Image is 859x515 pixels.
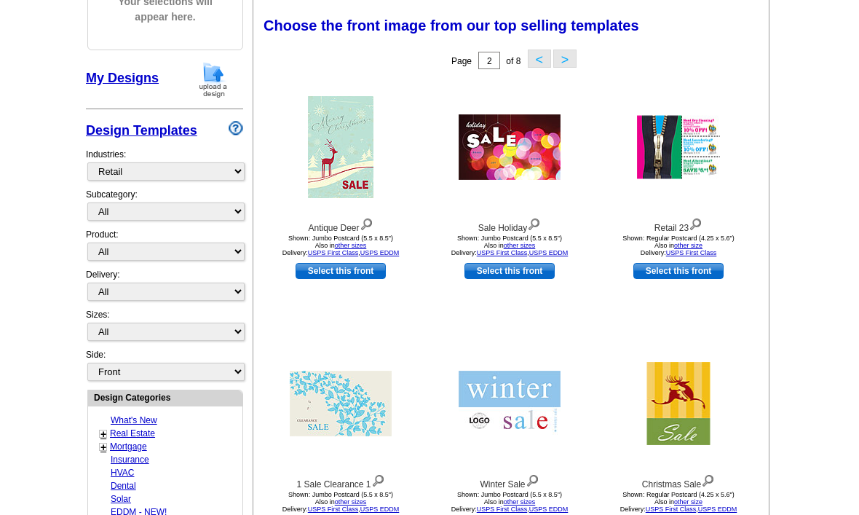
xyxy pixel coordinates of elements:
[261,215,421,235] div: Antique Deer
[666,249,717,256] a: USPS First Class
[429,215,590,235] div: Sale Holiday
[633,263,724,279] a: use this design
[698,506,737,513] a: USPS EDDM
[86,71,159,85] a: My Designs
[308,249,359,256] a: USPS First Class
[598,471,759,491] div: Christmas Sale
[451,56,472,66] span: Page
[86,188,243,228] div: Subcategory:
[654,242,702,249] span: Also in
[464,263,555,279] a: use this design
[506,56,520,66] span: of 8
[86,268,243,308] div: Delivery:
[194,61,232,98] img: upload-design
[647,362,710,445] img: Christmas Sale
[484,498,536,506] span: Also in
[528,50,551,68] button: <
[553,50,577,68] button: >
[598,235,759,256] div: Shown: Regular Postcard (4.25 x 5.6") Delivery:
[296,263,386,279] a: use this design
[598,491,759,513] div: Shown: Regular Postcard (4.25 x 5.6") Delivery: ,
[111,415,157,425] a: What's New
[88,390,242,404] div: Design Categories
[654,498,702,506] span: Also in
[335,242,367,249] a: other sizes
[504,498,536,506] a: other sizes
[371,471,385,487] img: view design details
[261,235,421,256] div: Shown: Jumbo Postcard (5.5 x 8.5") Delivery: ,
[261,471,421,491] div: 1 Sale Clearance 1
[459,114,561,180] img: Sale Holiday
[674,498,702,506] a: other size
[674,242,702,249] a: other size
[459,371,561,436] img: Winter Sale
[484,242,536,249] span: Also in
[86,308,243,348] div: Sizes:
[110,428,155,439] a: Real Estate
[360,215,373,231] img: view design details
[477,249,528,256] a: USPS First Class
[86,228,243,268] div: Product:
[701,471,715,487] img: view design details
[290,371,392,436] img: 1 Sale Clearance 1
[111,455,149,465] a: Insurance
[315,498,367,506] span: Also in
[86,141,243,188] div: Industries:
[308,506,359,513] a: USPS First Class
[110,441,147,452] a: Mortgage
[100,441,106,453] a: +
[598,215,759,235] div: Retail 23
[429,471,590,491] div: Winter Sale
[111,481,136,491] a: Dental
[637,116,720,179] img: Retail 23
[264,17,639,34] span: Choose the front image from our top selling templates
[429,235,590,256] div: Shown: Jumbo Postcard (5.5 x 8.5") Delivery: ,
[360,249,400,256] a: USPS EDDM
[529,249,569,256] a: USPS EDDM
[429,491,590,513] div: Shown: Jumbo Postcard (5.5 x 8.5") Delivery: ,
[527,215,541,231] img: view design details
[315,242,367,249] span: Also in
[111,494,131,504] a: Solar
[335,498,367,506] a: other sizes
[529,506,569,513] a: USPS EDDM
[229,121,243,135] img: design-wizard-help-icon.png
[86,123,197,138] a: Design Templates
[646,506,697,513] a: USPS First Class
[86,348,243,382] div: Side:
[689,215,702,231] img: view design details
[100,428,106,440] a: +
[261,491,421,513] div: Shown: Jumbo Postcard (5.5 x 8.5") Delivery: ,
[526,471,539,487] img: view design details
[308,96,373,198] img: Antique Deer
[504,242,536,249] a: other sizes
[360,506,400,513] a: USPS EDDM
[477,506,528,513] a: USPS First Class
[111,468,134,478] a: HVAC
